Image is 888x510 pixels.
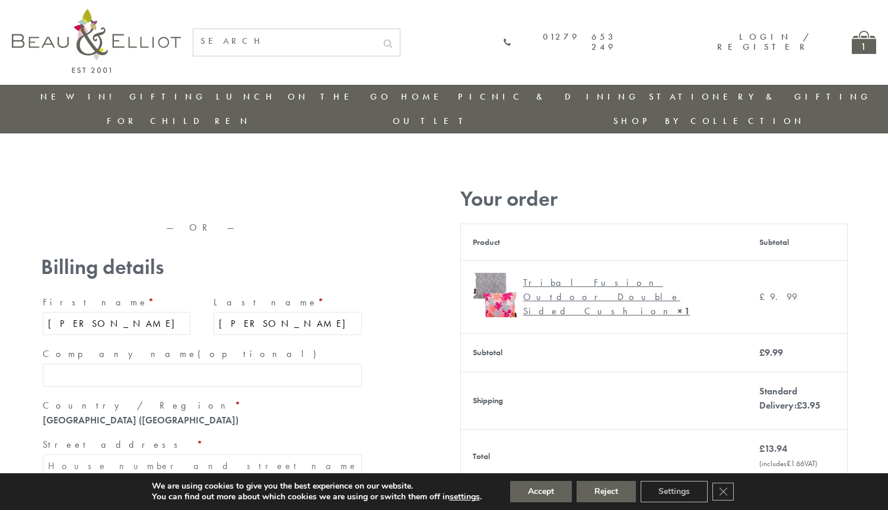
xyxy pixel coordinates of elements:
[717,31,810,53] a: Login / Register
[759,346,783,359] bdi: 9.99
[759,442,765,455] span: £
[43,345,362,364] label: Company name
[393,115,472,127] a: Outlet
[510,481,572,502] button: Accept
[759,291,770,303] span: £
[41,255,364,279] h3: Billing details
[797,399,802,412] span: £
[43,293,191,312] label: First name
[39,182,202,211] iframe: Secure express checkout frame
[460,187,848,211] h3: Your order
[523,276,727,318] div: Tribal Fusion Outdoor Double Sided Cushion
[473,273,736,321] a: Tribal Fusion Outdoor Cushion Tribal Fusion Outdoor Double Sided Cushion× 1
[503,32,617,53] a: 01279 653 249
[214,293,362,312] label: Last name
[43,454,362,477] input: House number and street name
[460,333,747,372] th: Subtotal
[797,399,820,412] bdi: 3.95
[759,291,797,303] bdi: 9.99
[460,372,747,429] th: Shipping
[759,442,787,455] bdi: 13.94
[473,273,517,317] img: Tribal Fusion Outdoor Cushion
[460,429,747,483] th: Total
[12,9,181,73] img: logo
[759,458,817,468] small: (includes VAT)
[787,458,791,468] span: £
[577,481,636,502] button: Reject
[460,224,747,260] th: Product
[852,31,876,54] a: 1
[759,385,820,412] label: Standard Delivery:
[152,492,482,502] p: You can find out more about which cookies we are using or switch them off in .
[203,182,366,211] iframe: Secure express checkout frame
[193,29,376,53] input: SEARCH
[649,91,871,103] a: Stationery & Gifting
[198,348,323,360] span: (optional)
[41,222,364,233] p: — OR —
[458,91,639,103] a: Picnic & Dining
[450,492,480,502] button: settings
[677,305,690,317] strong: × 1
[712,483,734,501] button: Close GDPR Cookie Banner
[129,91,206,103] a: Gifting
[216,91,392,103] a: Lunch On The Go
[747,224,847,260] th: Subtotal
[43,435,362,454] label: Street address
[401,91,448,103] a: Home
[787,458,804,468] span: 1.66
[40,91,120,103] a: New in!
[759,346,765,359] span: £
[43,396,362,415] label: Country / Region
[641,481,708,502] button: Settings
[613,115,805,127] a: Shop by collection
[43,414,238,426] strong: [GEOGRAPHIC_DATA] ([GEOGRAPHIC_DATA])
[107,115,251,127] a: For Children
[152,481,482,492] p: We are using cookies to give you the best experience on our website.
